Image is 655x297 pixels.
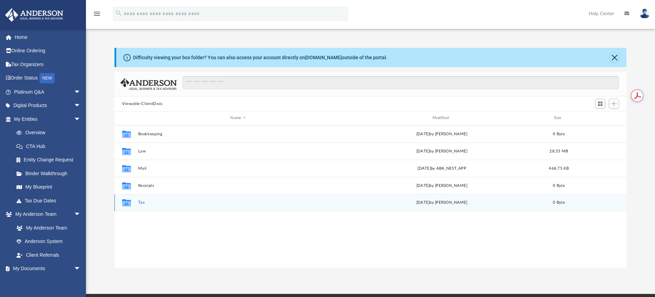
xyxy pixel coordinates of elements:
[341,165,542,171] div: [DATE] by ABA_NEST_APP
[93,13,101,18] a: menu
[74,85,88,99] span: arrow_drop_down
[74,99,88,113] span: arrow_drop_down
[10,180,88,194] a: My Blueprint
[3,8,65,22] img: Anderson Advisors Platinum Portal
[138,115,338,121] div: Name
[183,76,619,89] input: Search files and folders
[5,262,88,276] a: My Documentsarrow_drop_down
[138,183,338,188] button: Receipts
[553,201,565,204] span: 0 Byte
[10,126,91,140] a: Overview
[10,153,91,167] a: Entity Change Request
[341,148,542,154] div: [DATE] by [PERSON_NAME]
[114,125,627,268] div: grid
[10,194,91,208] a: Tax Due Dates
[341,200,542,206] div: [DATE] by [PERSON_NAME]
[5,208,88,221] a: My Anderson Teamarrow_drop_down
[133,54,387,61] div: Difficulty viewing your box folder? You can also access your account directly on outside of the p...
[5,57,91,71] a: Tax Organizers
[10,235,88,248] a: Anderson System
[549,149,568,153] span: 28.55 MB
[341,182,542,189] div: [DATE] by [PERSON_NAME]
[74,112,88,126] span: arrow_drop_down
[74,208,88,222] span: arrow_drop_down
[553,183,565,187] span: 0 Byte
[40,73,55,83] div: NEW
[610,53,619,62] button: Close
[595,99,605,108] button: Switch to Grid View
[553,132,565,136] span: 0 Byte
[5,112,91,126] a: My Entitiesarrow_drop_down
[305,55,342,60] a: [DOMAIN_NAME]
[10,167,91,180] a: Binder Walkthrough
[5,44,91,58] a: Online Ordering
[341,115,542,121] div: Modified
[5,99,91,113] a: Digital Productsarrow_drop_down
[138,166,338,171] button: Mail
[10,139,91,153] a: CTA Hub
[122,101,163,107] button: Viewable-ClientDocs
[341,131,542,137] div: [DATE] by [PERSON_NAME]
[118,115,135,121] div: id
[138,200,338,205] button: Tax
[115,9,122,17] i: search
[545,115,572,121] div: Size
[609,99,619,108] button: Add
[640,9,650,19] img: User Pic
[5,85,91,99] a: Platinum Q&Aarrow_drop_down
[576,115,624,121] div: id
[138,132,338,136] button: Bookkeeping
[93,10,101,18] i: menu
[5,71,91,85] a: Order StatusNEW
[74,262,88,276] span: arrow_drop_down
[549,166,569,170] span: 468.75 KB
[10,221,84,235] a: My Anderson Team
[5,30,91,44] a: Home
[10,248,88,262] a: Client Referrals
[138,149,338,153] button: Law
